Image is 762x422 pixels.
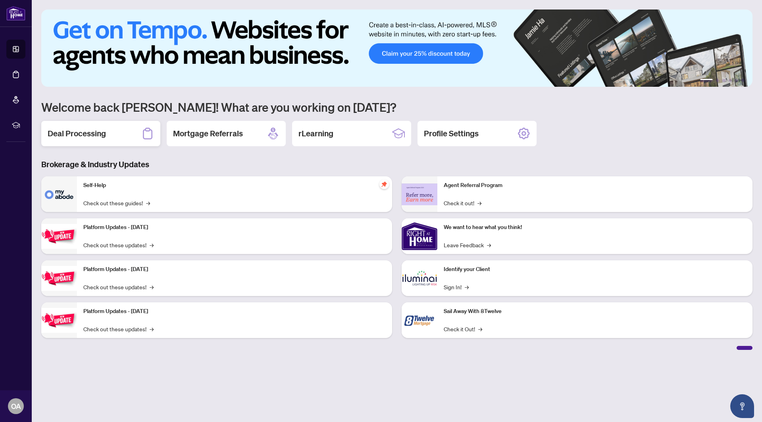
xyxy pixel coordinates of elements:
span: → [477,199,481,207]
span: → [150,241,154,249]
span: → [150,283,154,291]
a: Leave Feedback→ [444,241,491,249]
span: → [150,325,154,333]
button: 2 [716,79,719,82]
p: Self-Help [83,181,386,190]
img: Platform Updates - July 21, 2025 [41,224,77,249]
button: 3 [722,79,725,82]
span: → [146,199,150,207]
a: Check out these updates!→ [83,241,154,249]
a: Check it Out!→ [444,325,482,333]
button: 6 [741,79,745,82]
span: → [487,241,491,249]
h2: Profile Settings [424,128,479,139]
span: → [465,283,469,291]
img: Identify your Client [402,260,437,296]
button: 1 [700,79,713,82]
button: 4 [729,79,732,82]
span: pushpin [379,179,389,189]
h2: rLearning [298,128,333,139]
img: Platform Updates - July 8, 2025 [41,266,77,291]
h2: Mortgage Referrals [173,128,243,139]
a: Check out these updates!→ [83,325,154,333]
p: Agent Referral Program [444,181,746,190]
a: Check out these guides!→ [83,199,150,207]
a: Check out these updates!→ [83,283,154,291]
button: 5 [735,79,738,82]
p: Platform Updates - [DATE] [83,223,386,232]
a: Check it out!→ [444,199,481,207]
span: OA [11,401,21,412]
p: Platform Updates - [DATE] [83,307,386,316]
h2: Deal Processing [48,128,106,139]
img: We want to hear what you think! [402,218,437,254]
button: Open asap [730,394,754,418]
p: Identify your Client [444,265,746,274]
p: We want to hear what you think! [444,223,746,232]
span: → [478,325,482,333]
p: Platform Updates - [DATE] [83,265,386,274]
img: Agent Referral Program [402,183,437,205]
h3: Brokerage & Industry Updates [41,159,752,170]
a: Sign In!→ [444,283,469,291]
img: Sail Away With 8Twelve [402,302,437,338]
img: Slide 0 [41,10,752,87]
img: logo [6,6,25,21]
img: Platform Updates - June 23, 2025 [41,308,77,333]
img: Self-Help [41,176,77,212]
p: Sail Away With 8Twelve [444,307,746,316]
h1: Welcome back [PERSON_NAME]! What are you working on [DATE]? [41,99,752,115]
